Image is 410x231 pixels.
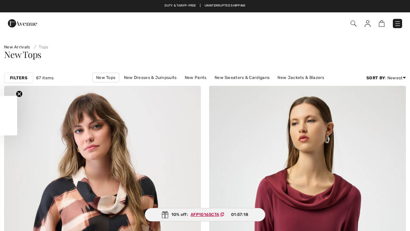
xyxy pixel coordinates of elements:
img: Gift.svg [162,211,169,218]
a: New Tops [92,73,119,82]
a: New Dresses & Jumpsuits [121,73,180,82]
a: 1ère Avenue [8,20,37,26]
img: 1ère Avenue [8,16,37,30]
img: Shopping Bag [379,20,385,27]
div: 10% off: [145,208,265,221]
img: Search [351,21,356,26]
img: Menu [394,20,401,27]
span: 87 items [36,75,54,81]
strong: Filters [10,75,27,81]
strong: Sort By [366,76,385,80]
a: New Outerwear [206,82,244,91]
a: Tops [31,45,48,49]
span: 01:57:18 [231,211,248,218]
a: New Arrivals [4,45,30,49]
img: My Info [365,20,371,27]
span: New Tops [4,48,42,60]
button: Close teaser [16,90,23,97]
a: New Skirts [176,82,204,91]
a: New Sweaters & Cardigans [211,73,273,82]
div: : Newest [366,75,406,81]
ins: AFP10165C7A [191,212,219,217]
a: New Pants [181,73,210,82]
a: New Jackets & Blazers [274,73,328,82]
